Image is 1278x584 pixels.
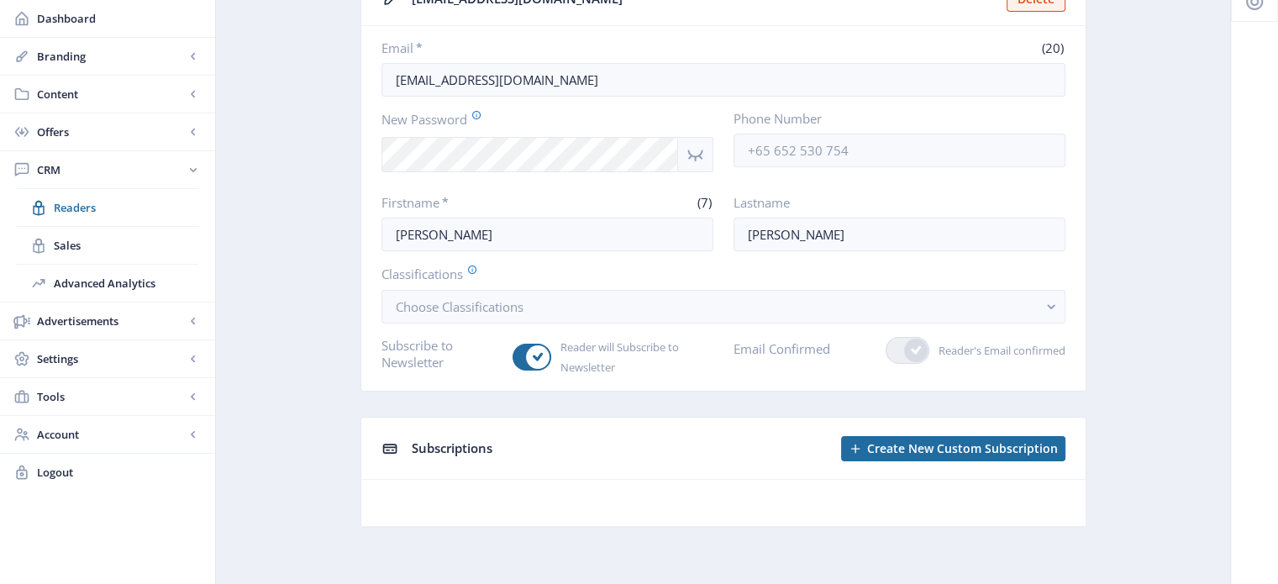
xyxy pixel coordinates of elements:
[37,388,185,405] span: Tools
[734,337,830,360] label: Email Confirmed
[381,337,500,371] label: Subscribe to Newsletter
[54,275,198,292] span: Advanced Analytics
[841,436,1065,461] button: Create New Custom Subscription
[37,86,185,103] span: Content
[381,194,541,211] label: Firstname
[54,199,198,216] span: Readers
[734,194,1052,211] label: Lastname
[381,290,1065,324] button: Choose Classifications
[734,218,1065,251] input: Enter reader’s lastname
[381,265,1052,283] label: Classifications
[381,39,717,56] label: Email
[17,265,198,302] a: Advanced Analytics
[381,218,713,251] input: Enter reader’s firstname
[37,426,185,443] span: Account
[17,227,198,264] a: Sales
[37,350,185,367] span: Settings
[734,134,1065,167] input: +65 652 530 754
[551,337,713,377] span: Reader will Subscribe to Newsletter
[678,137,713,172] nb-icon: Show password
[17,189,198,226] a: Readers
[37,48,185,65] span: Branding
[381,63,1065,97] input: Enter reader’s email
[396,298,523,315] span: Choose Classifications
[1039,39,1065,56] span: (20)
[37,464,202,481] span: Logout
[831,436,1065,461] a: New page
[37,10,202,27] span: Dashboard
[37,161,185,178] span: CRM
[54,237,198,254] span: Sales
[360,417,1086,528] app-collection-view: Subscriptions
[695,194,713,211] span: (7)
[412,439,492,456] span: Subscriptions
[734,110,1052,127] label: Phone Number
[381,110,700,129] label: New Password
[37,313,185,329] span: Advertisements
[867,442,1058,455] span: Create New Custom Subscription
[929,340,1065,360] span: Reader's Email confirmed
[37,124,185,140] span: Offers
